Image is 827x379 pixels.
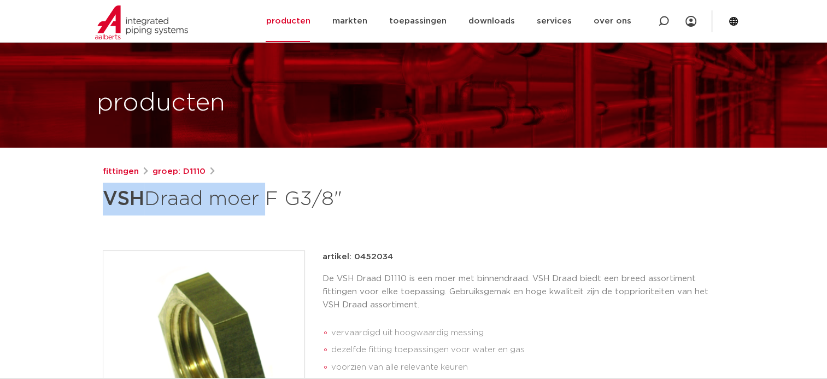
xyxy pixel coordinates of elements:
[322,250,393,264] p: artikel: 0452034
[322,272,725,312] p: De VSH Draad D1110 is een moer met binnendraad. VSH Draad biedt een breed assortiment fittingen v...
[103,189,144,209] strong: VSH
[103,183,513,215] h1: Draad moer F G3/8"
[331,324,725,342] li: vervaardigd uit hoogwaardig messing
[331,359,725,376] li: voorzien van alle relevante keuren
[103,165,139,178] a: fittingen
[153,165,206,178] a: groep: D1110
[97,86,225,121] h1: producten
[331,341,725,359] li: dezelfde fitting toepassingen voor water en gas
